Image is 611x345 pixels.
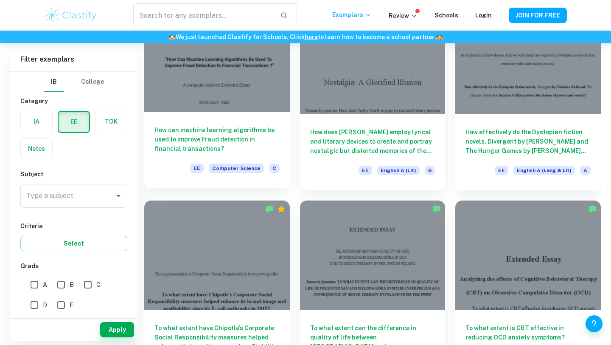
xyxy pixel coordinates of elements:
span: B [70,280,74,289]
a: How effectively do the Dystopian fiction novels, Divergent by [PERSON_NAME] and The Hunger Games ... [455,5,601,190]
button: JOIN FOR FREE [509,8,567,23]
div: Filter type choice [44,72,104,92]
h6: How does [PERSON_NAME] employ lyrical and literary devices to create and portray nostalgic but di... [310,127,435,156]
button: EE [59,112,89,132]
button: TOK [95,111,127,132]
h6: Grade [20,261,127,271]
p: Exemplars [332,10,372,20]
span: 🏫 [168,34,176,40]
h6: We just launched Clastify for Schools. Click to learn how to become a school partner. [2,32,609,42]
span: E [70,300,73,310]
span: D [43,300,47,310]
h6: How effectively do the Dystopian fiction novels, Divergent by [PERSON_NAME] and The Hunger Games ... [465,127,591,156]
button: Notes [21,139,52,159]
span: English A (Lit) [377,166,420,175]
button: IA [21,111,52,132]
img: Marked [588,205,597,213]
span: A [43,280,47,289]
a: here [305,34,318,40]
div: Premium [277,205,286,213]
a: Login [475,12,492,19]
h6: Criteria [20,221,127,231]
img: Clastify logo [44,7,98,24]
h6: Category [20,96,127,106]
button: Apply [100,322,134,337]
button: IB [44,72,64,92]
a: How does [PERSON_NAME] employ lyrical and literary devices to create and portray nostalgic but di... [300,5,446,190]
button: Open [112,190,124,202]
p: Review [389,11,418,20]
span: English A (Lang & Lit) [513,166,575,175]
input: Search for any exemplars... [133,3,273,27]
a: Schools [434,12,458,19]
img: Marked [265,205,274,213]
span: B [425,166,435,175]
span: C [96,280,101,289]
span: 🏫 [436,34,443,40]
h6: Subject [20,170,127,179]
button: Help and Feedback [586,315,603,332]
img: Marked [432,205,441,213]
span: C [269,164,280,173]
button: Select [20,236,127,251]
span: EE [359,166,372,175]
a: How can machine learning algorithms be used to improve Fraud detection in financial transactions?... [144,5,290,190]
span: Computer Science [209,164,264,173]
span: EE [190,164,204,173]
span: EE [495,166,508,175]
span: A [580,166,591,175]
h6: Filter exemplars [10,48,137,71]
button: College [81,72,104,92]
h6: How can machine learning algorithms be used to improve Fraud detection in financial transactions? [154,125,280,153]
